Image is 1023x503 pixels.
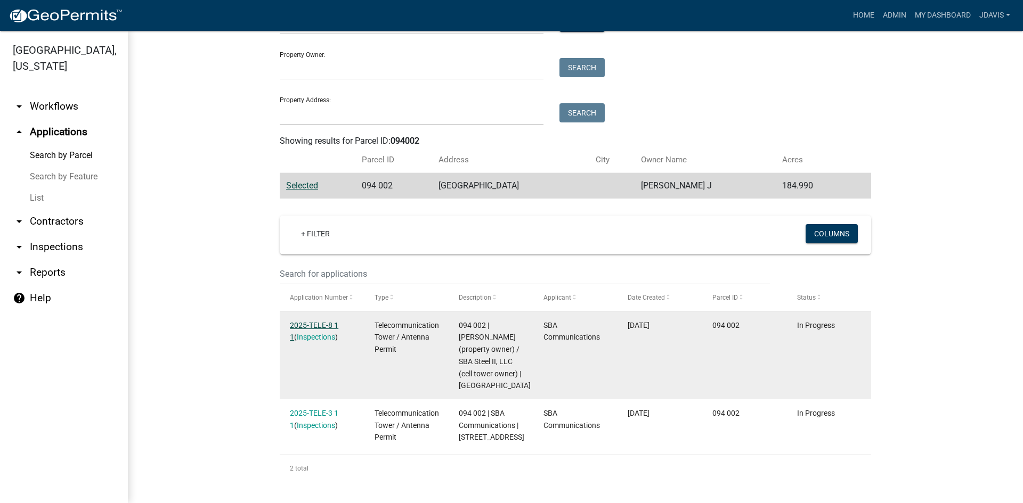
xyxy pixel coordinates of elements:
datatable-header-cell: Description [449,285,533,310]
input: Search for applications [280,263,770,285]
i: help [13,292,26,304]
span: Status [797,294,816,301]
datatable-header-cell: Date Created [618,285,702,310]
datatable-header-cell: Status [786,285,871,310]
td: 184.990 [776,173,850,199]
span: 094 002 | EMBRY TERRELL J (property owner) / SBA Steel II, LLC (cell tower owner) | NEW PHOENIX RD [459,321,531,390]
div: Showing results for Parcel ID: [280,135,871,147]
span: 094 002 [712,321,740,329]
span: Date Created [628,294,665,301]
i: arrow_drop_down [13,100,26,113]
span: In Progress [797,409,835,417]
span: Telecommunication Tower / Antenna Permit [375,321,439,354]
th: Address [432,147,590,172]
span: In Progress [797,321,835,329]
i: arrow_drop_down [13,266,26,279]
span: Telecommunication Tower / Antenna Permit [375,409,439,442]
td: [PERSON_NAME] J [635,173,776,199]
th: Owner Name [635,147,776,172]
i: arrow_drop_down [13,241,26,253]
a: + Filter [293,224,338,243]
strong: 094002 [391,136,419,146]
datatable-header-cell: Parcel ID [702,285,787,310]
a: 2025-TELE-8 1 1 [290,321,338,342]
button: Columns [806,224,858,243]
div: ( ) [290,319,354,344]
span: 04/03/2025 [628,409,649,417]
a: 2025-TELE-3 1 1 [290,409,338,430]
th: City [589,147,634,172]
span: Description [459,294,491,301]
a: Admin [879,5,911,26]
a: jdavis [975,5,1014,26]
span: 094 002 [712,409,740,417]
span: 07/21/2025 [628,321,649,329]
a: Inspections [297,333,335,341]
datatable-header-cell: Applicant [533,285,618,310]
span: SBA Communications [543,321,600,342]
span: Application Number [290,294,348,301]
a: Inspections [297,421,335,430]
span: Parcel ID [712,294,738,301]
datatable-header-cell: Application Number [280,285,364,310]
span: Applicant [543,294,571,301]
i: arrow_drop_up [13,126,26,138]
button: Search [559,58,605,77]
button: Search [559,103,605,122]
td: 094 002 [355,173,432,199]
a: Home [849,5,879,26]
span: 094 002 | SBA Communications | 530 New Phoenix Road [459,409,524,442]
div: 2 total [280,455,871,482]
th: Parcel ID [355,147,432,172]
span: SBA Communications [543,409,600,430]
td: [GEOGRAPHIC_DATA] [432,173,590,199]
datatable-header-cell: Type [364,285,449,310]
th: Acres [776,147,850,172]
a: Selected [286,180,318,191]
a: My Dashboard [911,5,975,26]
i: arrow_drop_down [13,215,26,228]
div: ( ) [290,407,354,432]
span: Type [375,294,388,301]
